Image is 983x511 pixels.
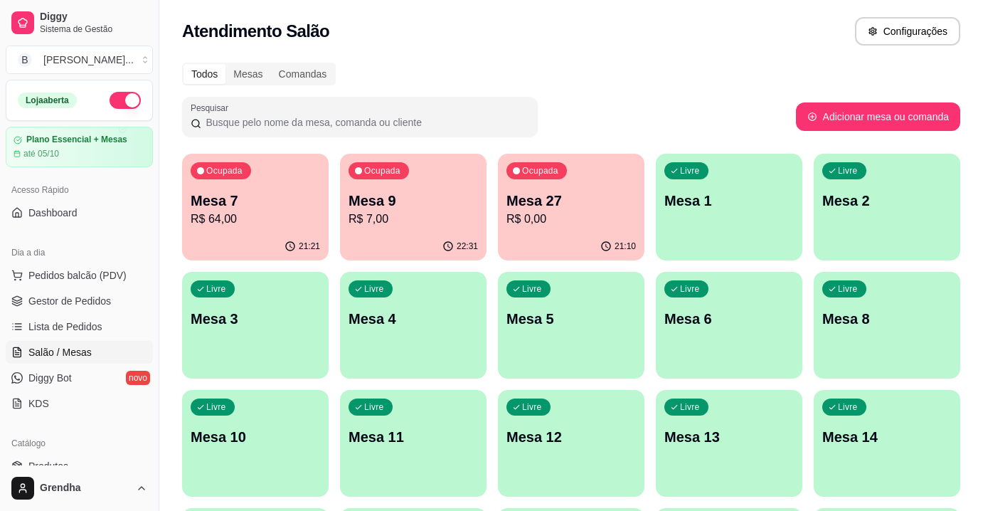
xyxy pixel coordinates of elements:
[506,427,636,447] p: Mesa 12
[340,154,487,260] button: OcupadaMesa 9R$ 7,0022:31
[206,165,243,177] p: Ocupada
[28,320,102,334] span: Lista de Pedidos
[838,165,858,177] p: Livre
[225,64,270,84] div: Mesas
[206,283,226,295] p: Livre
[28,396,49,411] span: KDS
[340,390,487,497] button: LivreMesa 11
[28,206,78,220] span: Dashboard
[349,427,478,447] p: Mesa 11
[28,459,68,473] span: Produtos
[506,211,636,228] p: R$ 0,00
[855,17,960,46] button: Configurações
[838,401,858,413] p: Livre
[656,390,802,497] button: LivreMesa 13
[6,264,153,287] button: Pedidos balcão (PDV)
[364,165,400,177] p: Ocupada
[28,371,72,385] span: Diggy Bot
[822,191,952,211] p: Mesa 2
[182,390,329,497] button: LivreMesa 10
[364,283,384,295] p: Livre
[6,46,153,74] button: Select a team
[349,211,478,228] p: R$ 7,00
[349,309,478,329] p: Mesa 4
[6,432,153,455] div: Catálogo
[814,154,960,260] button: LivreMesa 2
[182,272,329,379] button: LivreMesa 3
[40,11,147,23] span: Diggy
[28,268,127,283] span: Pedidos balcão (PDV)
[814,272,960,379] button: LivreMesa 8
[664,191,794,211] p: Mesa 1
[6,315,153,338] a: Lista de Pedidos
[18,93,77,108] div: Loja aberta
[201,115,529,130] input: Pesquisar
[522,401,542,413] p: Livre
[6,201,153,224] a: Dashboard
[349,191,478,211] p: Mesa 9
[6,455,153,478] a: Produtos
[822,309,952,329] p: Mesa 8
[6,392,153,415] a: KDS
[28,294,111,308] span: Gestor de Pedidos
[6,367,153,389] a: Diggy Botnovo
[184,64,225,84] div: Todos
[191,309,320,329] p: Mesa 3
[506,191,636,211] p: Mesa 27
[6,241,153,264] div: Dia a dia
[6,290,153,312] a: Gestor de Pedidos
[206,401,226,413] p: Livre
[796,102,960,131] button: Adicionar mesa ou comanda
[664,309,794,329] p: Mesa 6
[664,427,794,447] p: Mesa 13
[299,241,320,252] p: 21:21
[43,53,134,67] div: [PERSON_NAME] ...
[506,309,636,329] p: Mesa 5
[522,283,542,295] p: Livre
[6,6,153,40] a: DiggySistema de Gestão
[40,482,130,495] span: Grendha
[271,64,335,84] div: Comandas
[110,92,141,109] button: Alterar Status
[6,471,153,505] button: Grendha
[838,283,858,295] p: Livre
[680,283,700,295] p: Livre
[23,148,59,159] article: até 05/10
[40,23,147,35] span: Sistema de Gestão
[822,427,952,447] p: Mesa 14
[191,102,233,114] label: Pesquisar
[18,53,32,67] span: B
[28,345,92,359] span: Salão / Mesas
[6,179,153,201] div: Acesso Rápido
[680,401,700,413] p: Livre
[6,127,153,167] a: Plano Essencial + Mesasaté 05/10
[656,272,802,379] button: LivreMesa 6
[340,272,487,379] button: LivreMesa 4
[457,241,478,252] p: 22:31
[182,154,329,260] button: OcupadaMesa 7R$ 64,0021:21
[656,154,802,260] button: LivreMesa 1
[191,211,320,228] p: R$ 64,00
[6,341,153,364] a: Salão / Mesas
[191,191,320,211] p: Mesa 7
[814,390,960,497] button: LivreMesa 14
[615,241,636,252] p: 21:10
[26,135,127,145] article: Plano Essencial + Mesas
[522,165,558,177] p: Ocupada
[191,427,320,447] p: Mesa 10
[498,154,644,260] button: OcupadaMesa 27R$ 0,0021:10
[498,272,644,379] button: LivreMesa 5
[182,20,329,43] h2: Atendimento Salão
[680,165,700,177] p: Livre
[498,390,644,497] button: LivreMesa 12
[364,401,384,413] p: Livre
